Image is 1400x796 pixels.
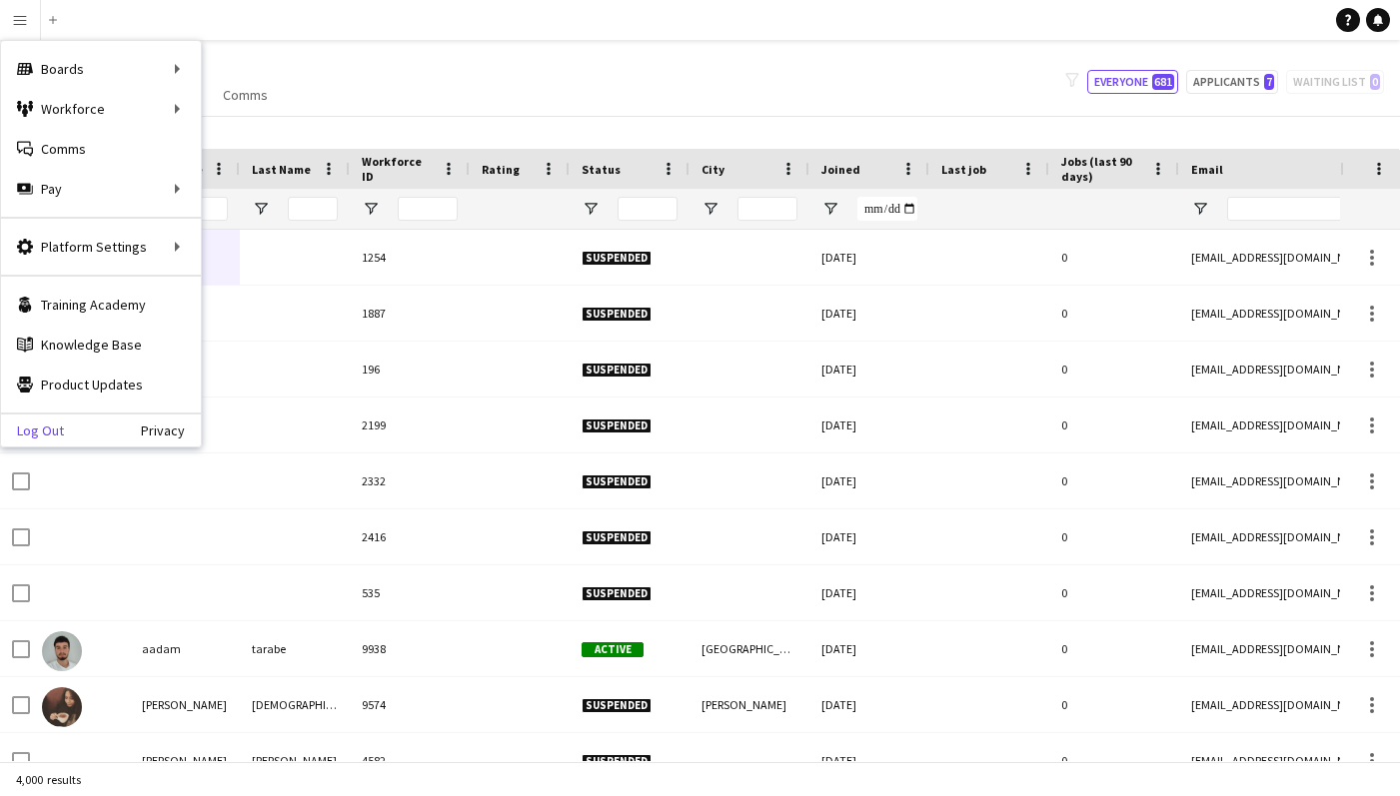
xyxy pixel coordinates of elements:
span: Suspended [582,586,652,601]
div: 2416 [350,509,470,564]
div: [DATE] [809,453,929,508]
span: Suspended [582,754,652,769]
button: Open Filter Menu [252,200,270,218]
div: 535 [350,565,470,620]
div: [DATE] [809,677,929,732]
a: Knowledge Base [1,325,201,365]
span: Suspended [582,698,652,713]
div: [DATE] [809,509,929,564]
div: 4582 [350,733,470,788]
button: Open Filter Menu [582,200,600,218]
button: Open Filter Menu [362,200,380,218]
a: Product Updates [1,365,201,404]
button: Everyone681 [1087,70,1178,94]
div: Workforce [1,89,201,129]
button: Open Filter Menu [821,200,839,218]
span: Active [582,642,644,657]
div: 196 [350,342,470,397]
a: Training Academy [1,285,201,325]
input: Status Filter Input [618,197,678,221]
a: Comms [1,129,201,169]
input: City Filter Input [737,197,797,221]
div: 9938 [350,621,470,676]
div: 0 [1049,733,1179,788]
div: Pay [1,169,201,209]
span: Suspended [582,251,652,266]
div: aadam [130,621,240,676]
span: Rating [482,162,520,177]
span: Suspended [582,474,652,489]
div: [DEMOGRAPHIC_DATA] [240,677,350,732]
div: Boards [1,49,201,89]
img: Aakriti Jain [42,687,82,727]
a: Comms [215,82,276,108]
div: 1254 [350,230,470,285]
img: aadam tarabe [42,631,82,671]
span: 7 [1264,74,1274,90]
div: [DATE] [809,565,929,620]
div: 0 [1049,565,1179,620]
div: 0 [1049,453,1179,508]
div: 2332 [350,453,470,508]
span: 681 [1152,74,1174,90]
span: Status [582,162,621,177]
div: [PERSON_NAME] [240,733,350,788]
div: [PERSON_NAME] [130,677,240,732]
input: Workforce ID Filter Input [398,197,458,221]
button: Applicants7 [1186,70,1278,94]
div: Platform Settings [1,227,201,267]
div: 1887 [350,286,470,341]
span: Jobs (last 90 days) [1061,154,1143,184]
span: Suspended [582,418,652,433]
div: [DATE] [809,621,929,676]
div: [GEOGRAPHIC_DATA] [690,621,809,676]
div: [DATE] [809,286,929,341]
div: 2199 [350,398,470,452]
span: Suspended [582,307,652,322]
button: Open Filter Menu [1191,200,1209,218]
button: Open Filter Menu [701,200,719,218]
span: Joined [821,162,860,177]
div: [DATE] [809,230,929,285]
a: Privacy [141,422,201,438]
input: First Name Filter Input [178,197,228,221]
span: Workforce ID [362,154,434,184]
span: Suspended [582,363,652,378]
span: City [701,162,724,177]
div: [PERSON_NAME] [130,733,240,788]
div: 9574 [350,677,470,732]
span: Email [1191,162,1223,177]
span: Last Name [252,162,311,177]
input: Joined Filter Input [857,197,917,221]
span: Comms [223,86,268,104]
div: 0 [1049,286,1179,341]
div: 0 [1049,509,1179,564]
div: [PERSON_NAME] [690,677,809,732]
div: 0 [1049,677,1179,732]
div: [DATE] [809,733,929,788]
div: 0 [1049,398,1179,452]
div: [DATE] [809,342,929,397]
div: 0 [1049,621,1179,676]
input: Last Name Filter Input [288,197,338,221]
div: [DATE] [809,398,929,452]
a: Log Out [1,422,64,438]
span: Last job [941,162,986,177]
div: 0 [1049,342,1179,397]
div: tarabe [240,621,350,676]
span: Suspended [582,530,652,545]
div: 0 [1049,230,1179,285]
